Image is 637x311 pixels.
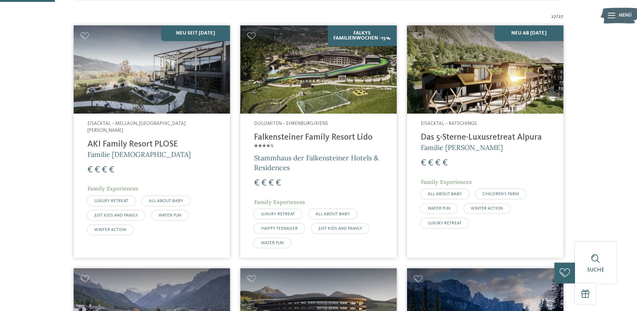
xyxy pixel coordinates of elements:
img: Familienhotels gesucht? Hier findet ihr die besten! [74,25,230,114]
span: HAPPY TEENAGER [261,226,298,231]
img: Familienhotels gesucht? Hier findet ihr die besten! [407,25,563,114]
img: Familienhotels gesucht? Hier findet ihr die besten! [240,25,397,114]
h4: AKI Family Resort PLOSE [87,139,216,150]
span: ALL ABOUT BABY [316,212,350,216]
span: € [109,165,114,174]
span: Eisacktal – Ratschings [421,121,477,126]
span: € [442,158,448,168]
span: Family Experiences [87,185,138,192]
span: Familie [DEMOGRAPHIC_DATA] [87,150,191,159]
span: Suche [587,267,604,273]
span: € [254,179,259,188]
span: 27 [558,13,563,20]
span: € [87,165,93,174]
span: LUXURY RETREAT [428,221,462,225]
span: CHILDREN’S FARM [483,192,519,196]
span: Dolomiten – Ehrenburg/Kiens [254,121,328,126]
span: ALL ABOUT BABY [428,192,462,196]
span: € [428,158,433,168]
span: € [261,179,267,188]
span: € [95,165,100,174]
span: LUXURY RETREAT [94,199,128,203]
span: € [421,158,426,168]
span: ALL ABOUT BABY [149,199,183,203]
h4: Falkensteiner Family Resort Lido ****ˢ [254,132,383,153]
span: JUST KIDS AND FAMILY [318,226,362,231]
span: Eisacktal – Mellaun, [GEOGRAPHIC_DATA][PERSON_NAME] [87,121,185,133]
span: WATER FUN [159,213,181,217]
span: € [269,179,274,188]
span: WATER FUN [261,241,284,245]
a: Familienhotels gesucht? Hier findet ihr die besten! Falkys Familienwochen -15% Dolomiten – Ehrenb... [240,25,397,258]
span: / [556,13,558,20]
span: € [276,179,281,188]
a: Familienhotels gesucht? Hier findet ihr die besten! NEU seit [DATE] Eisacktal – Mellaun, [GEOGRAP... [74,25,230,258]
span: WATER FUN [428,206,450,211]
span: € [102,165,107,174]
span: LUXURY RETREAT [261,212,295,216]
span: Family Experiences [254,198,305,206]
span: WINTER ACTION [94,228,126,232]
span: € [435,158,441,168]
span: Stammhaus der Falkensteiner Hotels & Residences [254,153,379,172]
span: JUST KIDS AND FAMILY [94,213,138,217]
span: Familie [PERSON_NAME] [421,143,503,152]
span: WINTER ACTION [471,206,503,211]
h4: Das 5-Sterne-Luxusretreat Alpura [421,132,550,143]
span: 27 [551,13,556,20]
span: Family Experiences [421,178,472,185]
a: Familienhotels gesucht? Hier findet ihr die besten! Neu ab [DATE] Eisacktal – Ratschings Das 5-St... [407,25,563,258]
